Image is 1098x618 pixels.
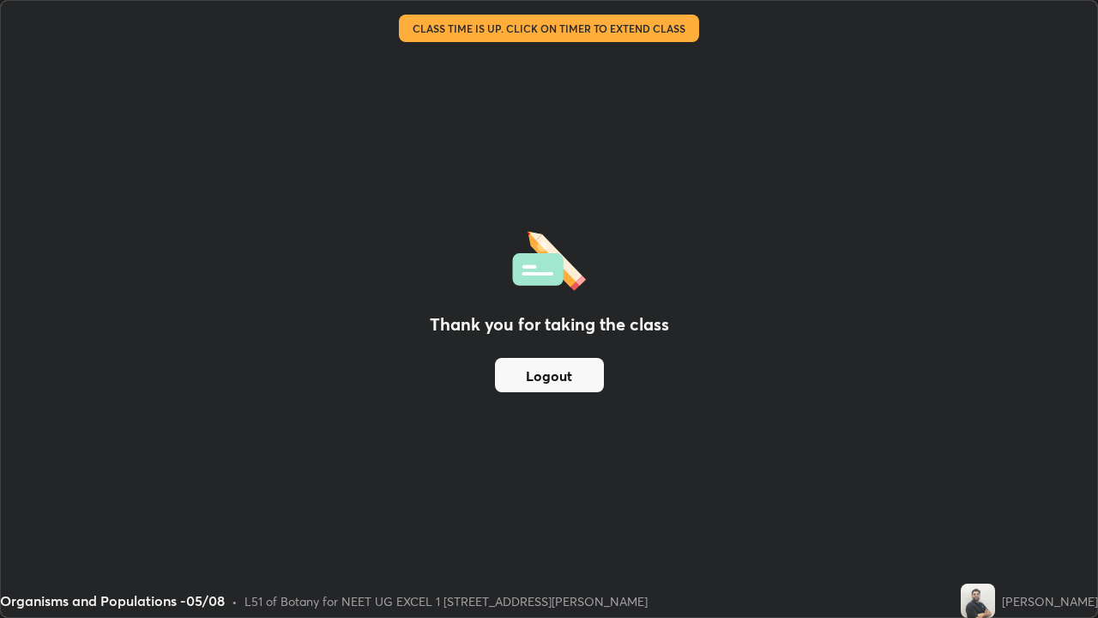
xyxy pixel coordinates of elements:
div: [PERSON_NAME] [1002,592,1098,610]
img: offlineFeedback.1438e8b3.svg [512,226,586,291]
h2: Thank you for taking the class [430,312,669,337]
button: Logout [495,358,604,392]
img: fcfddd3f18814954914cb8d37cd5bb09.jpg [961,584,995,618]
div: • [232,592,238,610]
div: L51 of Botany for NEET UG EXCEL 1 [STREET_ADDRESS][PERSON_NAME] [244,592,648,610]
